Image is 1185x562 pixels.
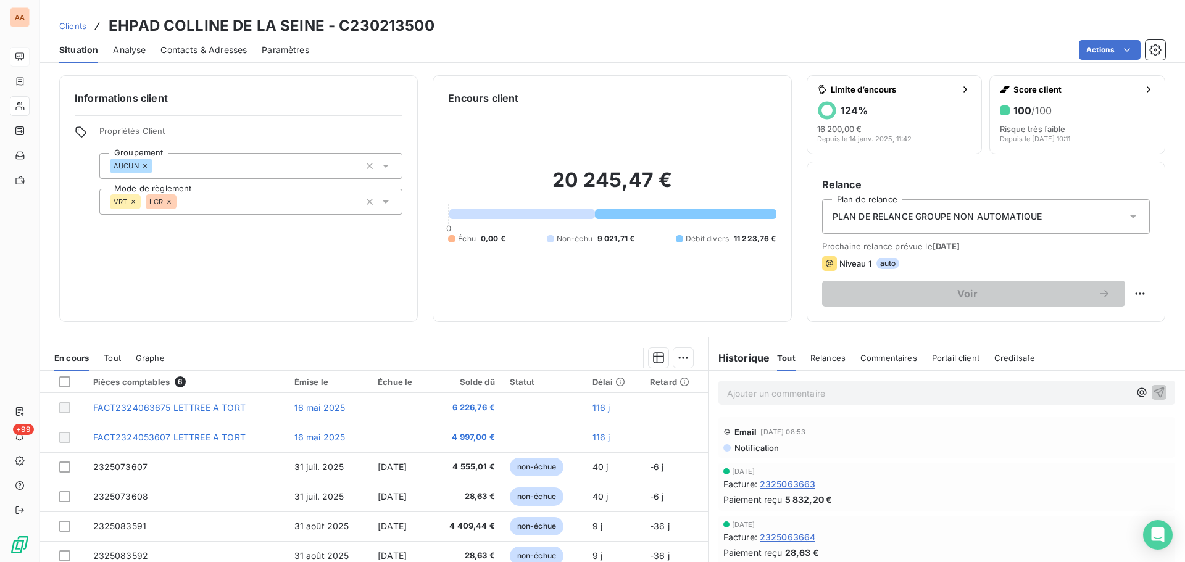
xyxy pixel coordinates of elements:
[378,377,422,387] div: Échue le
[438,490,495,503] span: 28,63 €
[294,550,349,561] span: 31 août 2025
[822,241,1150,251] span: Prochaine relance prévue le
[438,377,495,387] div: Solde dû
[723,477,757,490] span: Facture :
[1013,104,1052,117] h6: 100
[175,376,186,387] span: 6
[10,7,30,27] div: AA
[1000,124,1065,134] span: Risque très faible
[839,258,871,268] span: Niveau 1
[597,233,635,244] span: 9 021,71 €
[592,491,609,502] span: 40 j
[93,521,147,531] span: 2325083591
[294,432,346,442] span: 16 mai 2025
[650,521,670,531] span: -36 j
[93,432,246,442] span: FACT2324053607 LETTREE A TORT
[1000,135,1070,143] span: Depuis le [DATE] 10:11
[650,461,664,472] span: -6 j
[732,521,755,528] span: [DATE]
[438,431,495,444] span: 4 997,00 €
[650,550,670,561] span: -36 j
[510,517,563,535] span: non-échue
[785,546,819,559] span: 28,63 €
[149,198,162,205] span: LCR
[650,377,701,387] div: Retard
[160,44,247,56] span: Contacts & Adresses
[557,233,592,244] span: Non-échu
[378,550,407,561] span: [DATE]
[378,491,407,502] span: [DATE]
[1079,40,1141,60] button: Actions
[294,521,349,531] span: 31 août 2025
[438,550,495,562] span: 28,63 €
[592,521,602,531] span: 9 j
[294,402,346,413] span: 16 mai 2025
[785,493,833,506] span: 5 832,20 €
[93,402,246,413] span: FACT2324063675 LETTREE A TORT
[294,491,344,502] span: 31 juil. 2025
[723,546,783,559] span: Paiement reçu
[481,233,505,244] span: 0,00 €
[860,353,917,363] span: Commentaires
[817,135,912,143] span: Depuis le 14 janv. 2025, 11:42
[510,458,563,476] span: non-échue
[760,428,805,436] span: [DATE] 08:53
[777,353,796,363] span: Tout
[932,353,979,363] span: Portail client
[833,210,1042,223] span: PLAN DE RELANCE GROUPE NON AUTOMATIQUE
[817,124,862,134] span: 16 200,00 €
[723,531,757,543] span: Facture :
[933,241,960,251] span: [DATE]
[10,535,30,555] img: Logo LeanPay
[75,91,402,105] h6: Informations client
[294,377,364,387] div: Émise le
[760,477,816,490] span: 2325063663
[104,353,121,363] span: Tout
[734,427,757,437] span: Email
[438,402,495,414] span: 6 226,76 €
[734,233,776,244] span: 11 223,76 €
[59,20,86,32] a: Clients
[876,258,900,269] span: auto
[458,233,476,244] span: Échu
[438,520,495,532] span: 4 409,44 €
[592,550,602,561] span: 9 j
[1143,520,1173,550] div: Open Intercom Messenger
[822,177,1150,192] h6: Relance
[378,521,407,531] span: [DATE]
[54,353,89,363] span: En cours
[733,443,780,453] span: Notification
[93,491,149,502] span: 2325073608
[592,432,610,442] span: 116 j
[114,162,139,170] span: AUCUN
[989,75,1165,154] button: Score client100/100Risque très faibleDepuis le [DATE] 10:11
[378,461,407,472] span: [DATE]
[831,85,956,94] span: Limite d’encours
[13,424,34,435] span: +99
[114,198,127,205] span: VRT
[152,160,162,171] input: Ajouter une valeur
[841,104,868,117] h6: 124 %
[262,44,309,56] span: Paramètres
[99,126,402,143] span: Propriétés Client
[294,461,344,472] span: 31 juil. 2025
[650,491,664,502] span: -6 j
[136,353,165,363] span: Graphe
[592,402,610,413] span: 116 j
[1013,85,1139,94] span: Score client
[113,44,146,56] span: Analyse
[510,377,578,387] div: Statut
[93,376,280,387] div: Pièces comptables
[448,168,776,205] h2: 20 245,47 €
[59,21,86,31] span: Clients
[446,223,451,233] span: 0
[448,91,518,105] h6: Encours client
[59,44,98,56] span: Situation
[177,196,186,207] input: Ajouter une valeur
[760,531,816,543] span: 2325063664
[810,353,846,363] span: Relances
[807,75,983,154] button: Limite d’encours124%16 200,00 €Depuis le 14 janv. 2025, 11:42
[510,487,563,506] span: non-échue
[837,289,1098,299] span: Voir
[93,550,149,561] span: 2325083592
